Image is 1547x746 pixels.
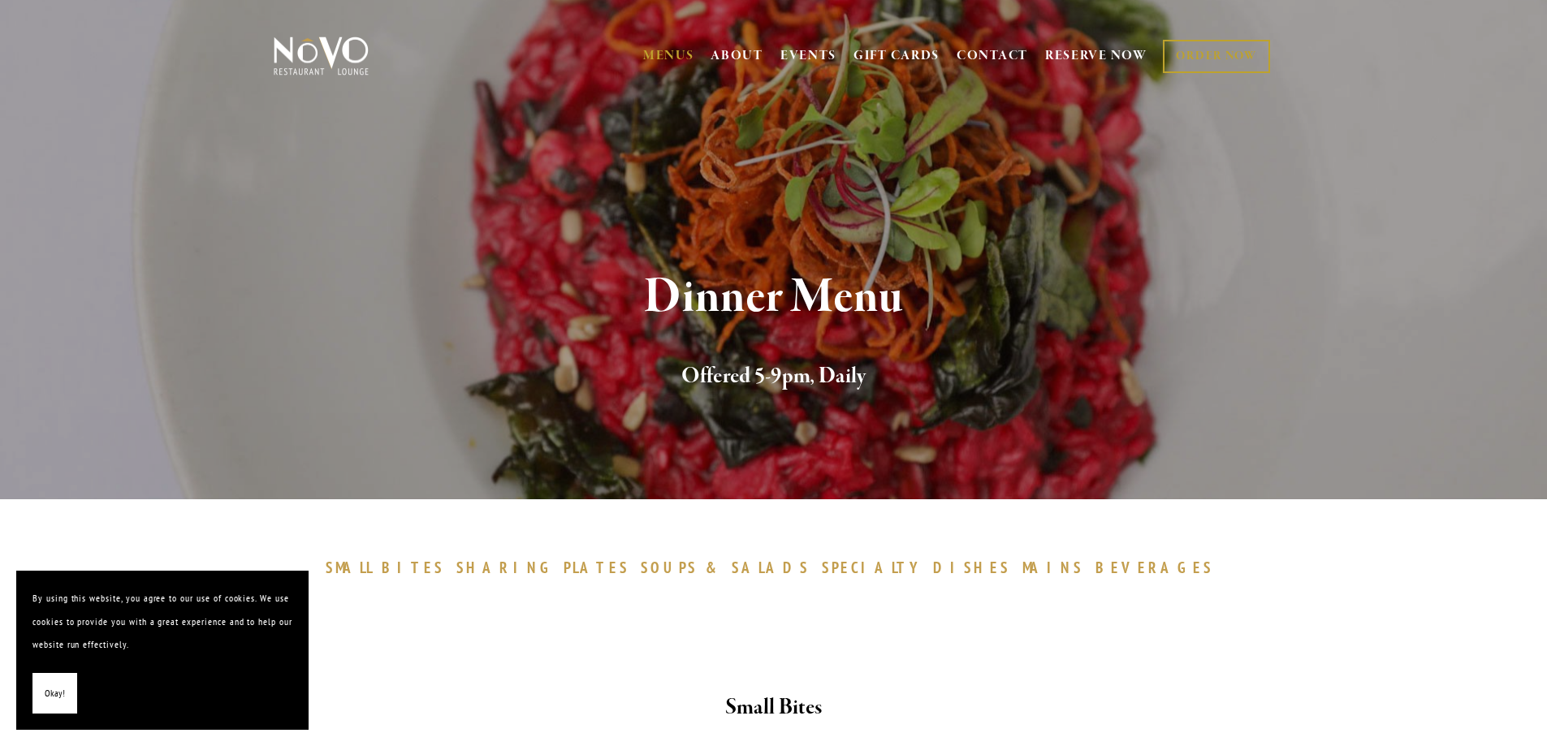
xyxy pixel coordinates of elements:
h2: Offered 5-9pm, Daily [300,360,1247,394]
h1: Dinner Menu [300,271,1247,324]
span: & [706,558,724,577]
span: SMALL [326,558,374,577]
a: EVENTS [780,48,836,64]
a: GIFT CARDS [853,41,940,71]
span: SHARING [456,558,555,577]
span: Okay! [45,682,65,705]
span: PLATES [564,558,629,577]
span: SALADS [732,558,810,577]
a: ORDER NOW [1163,40,1269,73]
a: RESERVE NOW [1045,41,1147,71]
a: MAINS [1022,558,1091,577]
a: BEVERAGES [1095,558,1222,577]
span: SOUPS [641,558,698,577]
span: MAINS [1022,558,1083,577]
a: ABOUT [711,48,763,64]
span: BITES [382,558,444,577]
a: SPECIALTYDISHES [822,558,1018,577]
span: DISHES [933,558,1010,577]
img: Novo Restaurant &amp; Lounge [270,36,372,76]
span: SPECIALTY [822,558,926,577]
a: SOUPS&SALADS [641,558,817,577]
strong: Small Bites [725,693,822,722]
a: CONTACT [957,41,1028,71]
a: SMALLBITES [326,558,453,577]
span: BEVERAGES [1095,558,1214,577]
p: By using this website, you agree to our use of cookies. We use cookies to provide you with a grea... [32,587,292,657]
button: Okay! [32,673,77,714]
section: Cookie banner [16,571,309,730]
a: SHARINGPLATES [456,558,637,577]
a: MENUS [643,48,694,64]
